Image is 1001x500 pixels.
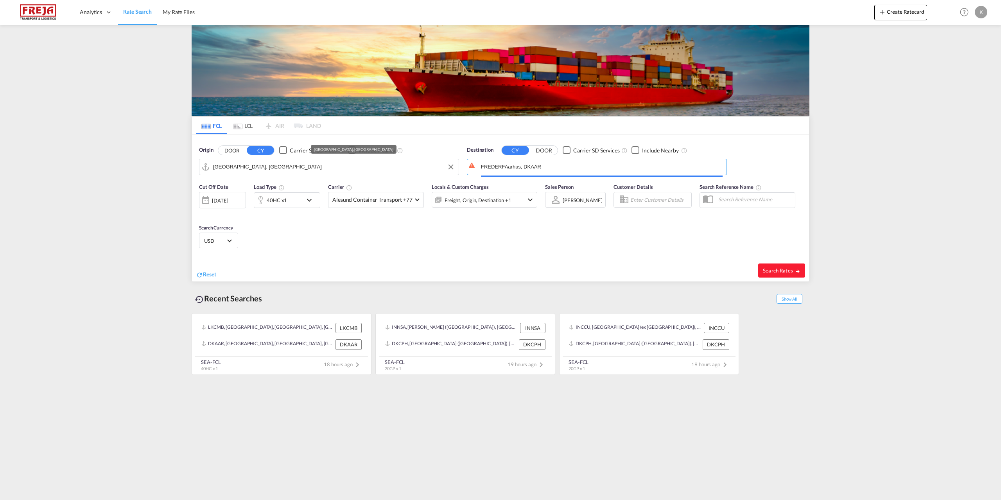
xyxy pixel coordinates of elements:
div: DKCPH [703,339,729,349]
div: Freight Origin Destination Factory Stuffing [445,195,511,206]
span: Carrier [328,184,352,190]
md-checkbox: Checkbox No Ink [563,146,620,154]
md-icon: icon-information-outline [278,185,285,191]
div: [DATE] [212,197,228,204]
md-datepicker: Select [199,208,205,218]
md-select: Select Currency: $ USDUnited States Dollar [203,235,234,246]
md-icon: icon-chevron-down [305,195,318,205]
md-icon: Unchecked: Search for CY (Container Yard) services for all selected carriers.Checked : Search for... [621,147,628,154]
button: DOOR [530,146,558,155]
span: 40HC x 1 [201,366,218,371]
span: Search Currency [199,225,233,231]
div: icon-refreshReset [196,271,216,279]
span: Analytics [80,8,102,16]
span: 19 hours ago [508,361,546,367]
md-icon: Unchecked: Ignores neighbouring ports when fetching rates.Checked : Includes neighbouring ports w... [397,147,403,154]
md-input-container: Shanghai, CNSHA [199,159,459,175]
span: 18 hours ago [324,361,362,367]
md-select: Sales Person: Katrine Raahauge Larsen [562,194,603,206]
md-icon: icon-chevron-right [720,360,730,369]
span: Reset [203,271,216,278]
div: 40HC x1 [267,195,287,206]
recent-search-card: LKCMB, [GEOGRAPHIC_DATA], [GEOGRAPHIC_DATA], [GEOGRAPHIC_DATA], [GEOGRAPHIC_DATA] LKCMBDKAAR, [GE... [192,313,371,375]
span: Destination [467,146,493,154]
md-icon: icon-chevron-down [526,195,535,204]
input: Search by Port [481,161,723,173]
div: DKCPH [519,339,545,349]
div: Carrier SD Services [290,147,336,154]
input: Search by Port [213,161,455,173]
md-icon: icon-arrow-right [795,269,800,274]
div: LKCMB, Colombo, Sri Lanka, Indian Subcontinent, Asia Pacific [201,323,334,333]
span: Cut Off Date [199,184,228,190]
div: DKAAR, Aarhus, Denmark, Northern Europe, Europe [201,339,334,349]
md-checkbox: Checkbox No Ink [279,146,336,154]
span: Locals & Custom Charges [432,184,489,190]
div: INCCU, Kolkata (ex Calcutta), India, Indian Subcontinent, Asia Pacific [569,323,702,333]
div: [GEOGRAPHIC_DATA], [GEOGRAPHIC_DATA] [314,145,393,154]
input: Enter Customer Details [630,194,689,206]
div: Recent Searches [192,290,265,307]
button: CY [502,146,529,155]
button: DOOR [218,146,246,155]
md-icon: icon-plus 400-fg [877,7,887,16]
div: INCCU [704,323,729,333]
span: Rate Search [123,8,152,15]
md-checkbox: Checkbox No Ink [631,146,679,154]
button: CY [247,146,274,155]
span: Show All [777,294,802,304]
div: K [975,6,987,18]
div: DKCPH, Copenhagen (Kobenhavn), Denmark, Northern Europe, Europe [569,339,701,349]
span: 19 hours ago [691,361,730,367]
md-pagination-wrapper: Use the left and right arrow keys to navigate between tabs [196,117,321,134]
div: SEA-FCL [385,358,405,366]
span: Search Reference Name [700,184,762,190]
md-icon: The selected Trucker/Carrierwill be displayed in the rate results If the rates are from another f... [346,185,352,191]
div: INNSA, Jawaharlal Nehru (Nhava Sheva), India, Indian Subcontinent, Asia Pacific [385,323,518,333]
md-icon: Unchecked: Ignores neighbouring ports when fetching rates.Checked : Includes neighbouring ports w... [681,147,687,154]
span: Customer Details [614,184,653,190]
button: Clear Input [445,161,457,173]
div: DKCPH, Copenhagen (Kobenhavn), Denmark, Northern Europe, Europe [385,339,517,349]
span: My Rate Files [163,9,195,15]
md-icon: icon-backup-restore [195,295,204,304]
recent-search-card: INNSA, [PERSON_NAME] ([GEOGRAPHIC_DATA]), [GEOGRAPHIC_DATA], [GEOGRAPHIC_DATA], [GEOGRAPHIC_DATA]... [375,313,555,375]
input: Search Reference Name [714,194,795,205]
div: Include Nearby [642,147,679,154]
md-tab-item: FCL [196,117,227,134]
md-input-container: Aarhus, DKAAR [467,159,727,175]
md-icon: icon-refresh [196,271,203,278]
div: Carrier SD Services [573,147,620,154]
div: Origin DOOR CY Checkbox No InkUnchecked: Search for CY (Container Yard) services for all selected... [192,134,809,281]
div: Freight Origin Destination Factory Stuffingicon-chevron-down [432,192,537,208]
md-icon: icon-chevron-right [536,360,546,369]
div: Help [958,5,975,20]
img: 586607c025bf11f083711d99603023e7.png [12,4,65,21]
div: INNSA [520,323,545,333]
img: LCL+%26+FCL+BACKGROUND.png [192,25,809,116]
div: [PERSON_NAME] [563,197,603,203]
span: Alesund Container Transport +77 [332,196,413,204]
div: SEA-FCL [201,358,221,366]
md-checkbox: Checkbox No Ink [348,146,395,154]
div: 40HC x1icon-chevron-down [254,192,320,208]
span: Origin [199,146,213,154]
span: Help [958,5,971,19]
span: USD [204,237,226,244]
span: 20GP x 1 [569,366,585,371]
span: Search Rates [763,267,800,274]
div: [DATE] [199,192,246,208]
button: icon-plus 400-fgCreate Ratecard [874,5,927,20]
md-tab-item: LCL [227,117,258,134]
span: Sales Person [545,184,574,190]
recent-search-card: INCCU, [GEOGRAPHIC_DATA] (ex [GEOGRAPHIC_DATA]), [GEOGRAPHIC_DATA], [GEOGRAPHIC_DATA], [GEOGRAPHI... [559,313,739,375]
div: SEA-FCL [569,358,588,366]
span: 20GP x 1 [385,366,401,371]
div: DKAAR [335,339,362,349]
div: LKCMB [335,323,362,333]
button: Search Ratesicon-arrow-right [758,263,805,278]
span: Load Type [254,184,285,190]
md-icon: icon-chevron-right [353,360,362,369]
md-icon: Your search will be saved by the below given name [755,185,762,191]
